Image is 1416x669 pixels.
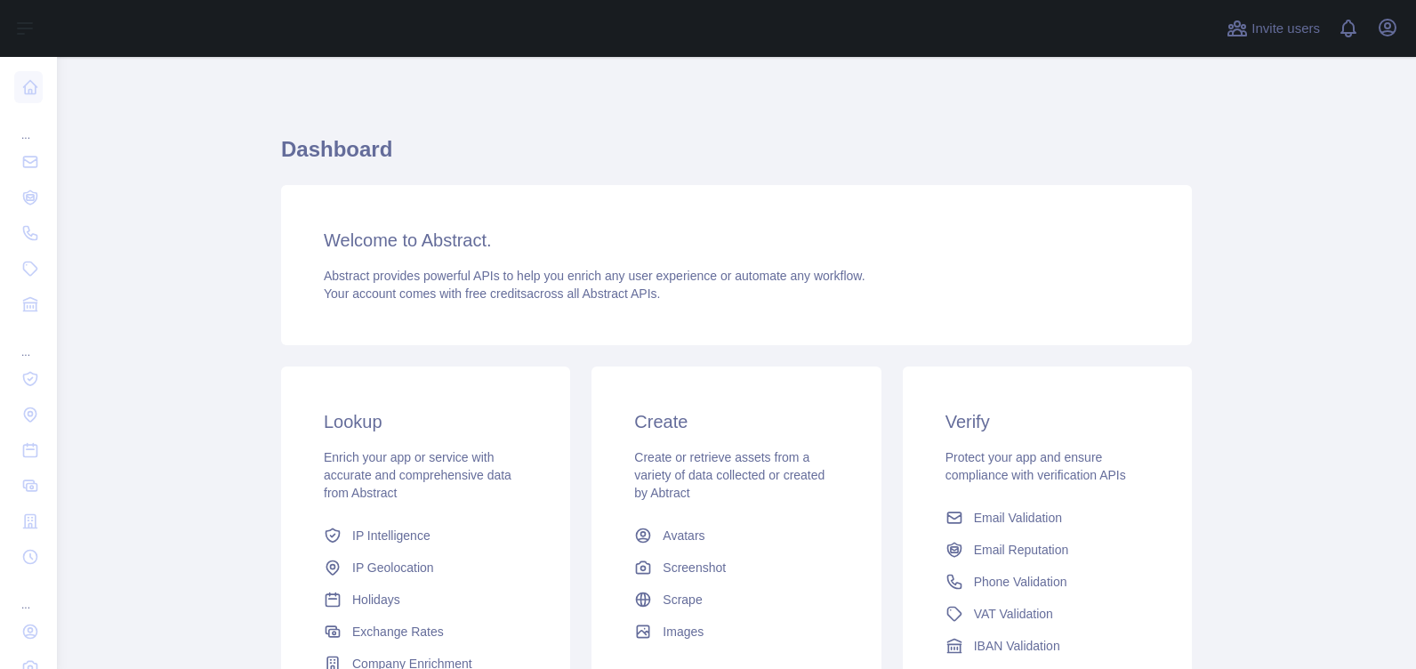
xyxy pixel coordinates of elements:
[938,598,1156,630] a: VAT Validation
[627,552,845,584] a: Screenshot
[324,286,660,301] span: Your account comes with across all Abstract APIs.
[663,559,726,576] span: Screenshot
[938,566,1156,598] a: Phone Validation
[938,502,1156,534] a: Email Validation
[324,269,865,283] span: Abstract provides powerful APIs to help you enrich any user experience or automate any workflow.
[974,637,1060,655] span: IBAN Validation
[352,527,430,544] span: IP Intelligence
[317,520,535,552] a: IP Intelligence
[352,623,444,641] span: Exchange Rates
[1251,19,1320,39] span: Invite users
[938,534,1156,566] a: Email Reputation
[14,576,43,612] div: ...
[634,450,825,500] span: Create or retrieve assets from a variety of data collected or created by Abtract
[627,520,845,552] a: Avatars
[317,616,535,648] a: Exchange Rates
[974,573,1067,591] span: Phone Validation
[14,324,43,359] div: ...
[627,616,845,648] a: Images
[465,286,527,301] span: free credits
[627,584,845,616] a: Scrape
[945,409,1149,434] h3: Verify
[663,591,702,609] span: Scrape
[945,450,1126,482] span: Protect your app and ensure compliance with verification APIs
[663,527,704,544] span: Avatars
[974,509,1062,527] span: Email Validation
[352,591,400,609] span: Holidays
[14,107,43,142] div: ...
[324,450,511,500] span: Enrich your app or service with accurate and comprehensive data from Abstract
[663,623,704,641] span: Images
[317,584,535,616] a: Holidays
[634,409,838,434] h3: Create
[324,228,1149,253] h3: Welcome to Abstract.
[938,630,1156,662] a: IBAN Validation
[974,605,1053,623] span: VAT Validation
[324,409,527,434] h3: Lookup
[317,552,535,584] a: IP Geolocation
[1223,14,1323,43] button: Invite users
[281,135,1192,178] h1: Dashboard
[352,559,434,576] span: IP Geolocation
[974,541,1069,559] span: Email Reputation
